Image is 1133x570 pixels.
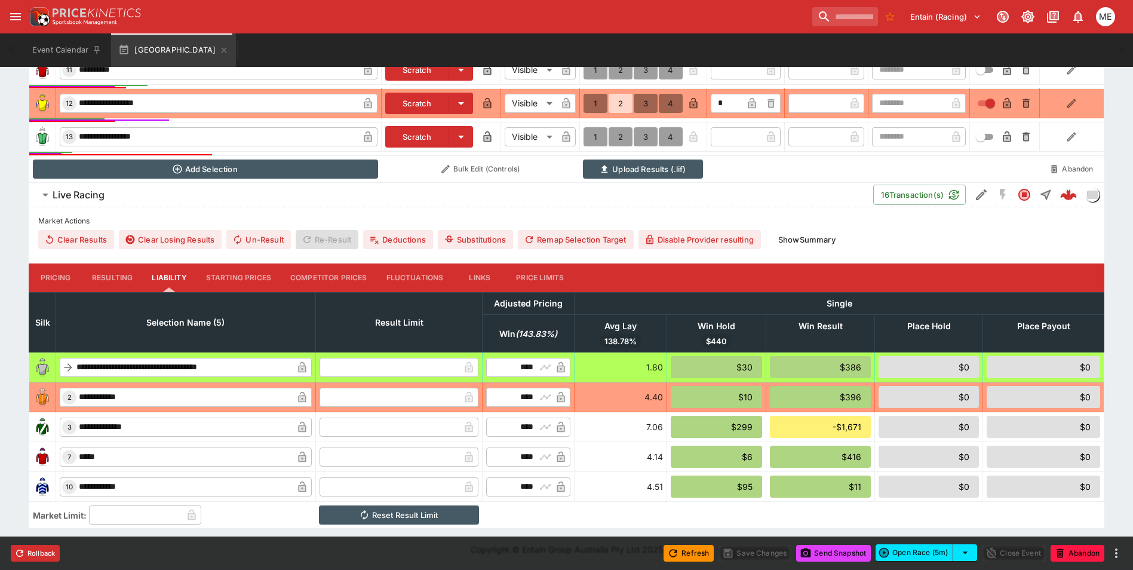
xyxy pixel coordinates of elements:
button: 3 [634,60,658,79]
span: 138.78% [600,336,641,348]
button: Pricing [29,263,82,292]
button: Resulting [82,263,142,292]
button: Disable Provider resulting [638,230,761,249]
div: $299 [671,416,763,438]
img: runner 13 [33,127,52,146]
span: Un-Result [226,230,290,249]
div: $6 [671,446,763,468]
h6: Live Racing [53,189,105,201]
div: Visible [505,127,557,146]
button: more [1109,546,1123,560]
button: Send Snapshot [796,545,871,562]
button: 2 [609,60,632,79]
span: 7 [65,453,73,461]
button: 4 [659,60,683,79]
button: ShowSummary [771,230,843,249]
div: 4.14 [578,451,662,463]
button: SGM Disabled [992,184,1014,206]
button: 4 [659,127,683,146]
button: Liability [142,263,196,292]
a: 66c4feea-7685-4467-b349-9b8618feb6bf [1057,183,1080,207]
div: $396 [770,386,871,408]
img: runner 2 [33,388,52,407]
button: Upload Results (.lif) [583,160,703,179]
button: 3 [634,127,658,146]
div: 1.80 [578,361,662,373]
span: Re-Result [296,230,358,249]
em: ( 143.83 %) [515,327,557,341]
div: Visible [505,94,557,113]
button: Clear Results [38,230,114,249]
button: Matt Easter [1092,4,1119,30]
h3: Market Limit: [33,509,87,522]
button: Refresh [664,545,714,562]
th: Result Limit [315,292,482,352]
button: Closed [1014,184,1035,206]
div: -$1,671 [770,416,871,438]
div: $0 [987,416,1100,438]
button: Add Selection [33,160,378,179]
div: $95 [671,476,763,498]
button: Starting Prices [196,263,281,292]
button: Price Limits [506,263,573,292]
span: 10 [63,483,75,491]
button: 1 [584,127,607,146]
button: Deductions [363,230,433,249]
button: select merge strategy [953,544,977,561]
div: $0 [987,446,1100,468]
button: Substitutions [438,230,513,249]
div: $416 [770,446,871,468]
div: $0 [879,356,979,378]
button: Notifications [1067,6,1089,27]
button: 1 [584,60,607,79]
th: Silk [29,292,56,352]
span: $440 [701,336,732,348]
button: Connected to PK [992,6,1014,27]
button: Documentation [1042,6,1064,27]
svg: Closed [1017,188,1031,202]
div: 4.40 [578,391,662,403]
div: $11 [770,476,871,498]
button: Live Racing [29,183,873,207]
img: Sportsbook Management [53,20,117,25]
button: 2 [609,127,632,146]
img: runner 7 [33,448,52,467]
div: 4.51 [578,480,662,493]
div: $0 [987,386,1100,408]
button: Toggle light/dark mode [1017,6,1039,27]
img: logo-cerberus--red.svg [1060,186,1077,203]
span: Place Hold [894,319,964,333]
img: runner 12 [33,94,52,113]
img: liveracing [1086,188,1099,201]
th: Adjusted Pricing [483,292,575,314]
img: runner 11 [33,60,52,79]
span: 2 [65,393,74,402]
button: Edit Detail [971,184,992,206]
button: No Bookmarks [880,7,899,26]
button: Clear Losing Results [119,230,222,249]
span: Avg Lay [591,319,650,333]
button: 4 [659,94,683,113]
button: Select Tenant [903,7,988,26]
div: split button [876,544,977,561]
button: Links [453,263,506,292]
span: Mark an event as closed and abandoned. [1051,546,1104,558]
button: Abandon [1043,160,1100,179]
span: 12 [63,99,75,108]
span: Selection Name (5) [133,315,238,330]
img: PriceKinetics [53,8,141,17]
button: 1 [584,94,607,113]
div: $0 [879,416,979,438]
div: $10 [671,386,763,408]
span: Place Payout [1004,319,1083,333]
div: $30 [671,356,763,378]
span: Win Result [785,319,856,333]
button: [GEOGRAPHIC_DATA] [111,33,236,67]
img: PriceKinetics Logo [26,5,50,29]
button: Reset Result Limit [319,505,478,525]
div: $0 [879,476,979,498]
span: 11 [64,66,75,74]
button: Scratch [385,93,449,114]
label: Market Actions [38,212,1095,230]
button: 3 [634,94,658,113]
